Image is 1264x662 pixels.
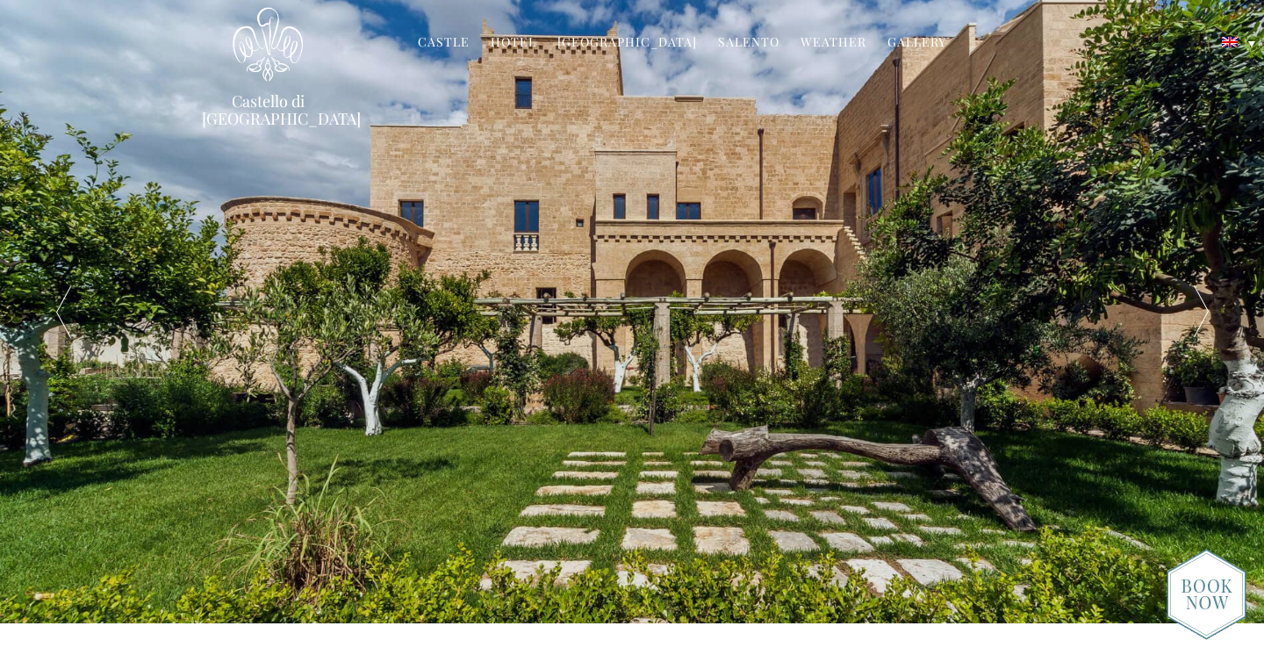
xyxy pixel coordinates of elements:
a: Castello di [GEOGRAPHIC_DATA] [202,92,334,127]
a: Salento [718,33,779,54]
a: Weather [801,33,866,54]
a: [GEOGRAPHIC_DATA] [557,33,697,54]
a: Hotel [491,33,536,54]
img: English [1222,37,1238,47]
a: Castle [418,33,470,54]
img: Castello di Ugento [233,7,303,82]
a: Gallery [887,33,946,54]
img: new-booknow.png [1167,549,1246,640]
